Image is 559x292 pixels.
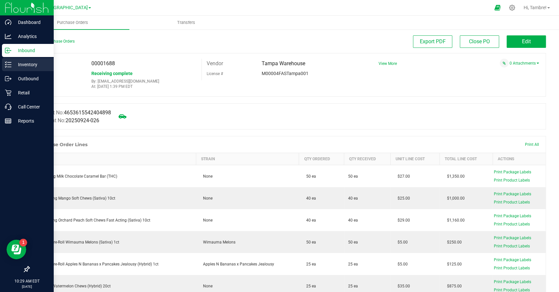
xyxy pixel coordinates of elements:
[394,174,410,179] span: $27.00
[508,5,516,11] div: Manage settings
[3,284,51,289] p: [DATE]
[413,35,452,48] button: Export PDF
[420,38,446,45] span: Export PDF
[29,153,196,165] th: Item
[525,142,539,147] span: Print All
[494,200,530,204] span: Print Product Labels
[348,195,358,201] span: 40 ea
[494,280,531,284] span: Print Package Labels
[36,142,87,147] h1: Purchase Order Lines
[303,218,316,223] span: 40 ea
[5,47,11,54] inline-svg: Inbound
[33,195,192,201] div: WNA 10mg Mango Soft Chews (Sativa) 10ct
[494,236,531,240] span: Print Package Labels
[5,33,11,40] inline-svg: Analytics
[200,284,213,288] span: None
[348,261,358,267] span: 25 ea
[299,153,344,165] th: Qty Ordered
[5,118,11,124] inline-svg: Reports
[494,192,531,196] span: Print Package Labels
[16,16,129,29] a: Purchase Orders
[303,240,316,244] span: 50 ea
[11,18,51,26] p: Dashboard
[33,217,192,223] div: WNA 10mg Orchard Peach Soft Chews Fast Acting (Sativa) 10ct
[91,84,196,89] p: At: [DATE] 1:39 PM EDT
[116,110,129,123] span: Mark as not Arrived
[11,61,51,68] p: Inventory
[494,170,531,174] span: Print Package Labels
[11,89,51,97] p: Retail
[65,117,99,124] span: 20250924-026
[444,174,465,179] span: $1,350.00
[444,284,462,288] span: $875.00
[490,1,505,14] span: Open Ecommerce Menu
[5,19,11,26] inline-svg: Dashboard
[493,153,546,165] th: Actions
[394,262,408,266] span: $5.00
[510,61,539,66] a: 0 Attachments
[207,59,223,68] label: Vendor
[469,38,490,45] span: Close PO
[348,173,358,179] span: 50 ea
[33,283,192,289] div: HT 5mg Watermelon Chews (Hybrid) 20ct
[494,214,531,218] span: Print Package Labels
[303,262,316,266] span: 25 ea
[33,261,192,267] div: FT 0.5g Pre-Roll Apples N Bananas x Pancakes Jealousy (Hybrid) 1ct
[494,258,531,262] span: Print Package Labels
[48,20,97,26] span: Purchase Orders
[129,16,243,29] a: Transfers
[394,196,410,201] span: $25.00
[3,278,51,284] p: 10:29 AM EDT
[303,174,316,179] span: 50 ea
[207,69,223,79] label: License #
[394,218,410,223] span: $29.00
[303,284,316,288] span: 25 ea
[460,35,499,48] button: Close PO
[344,153,391,165] th: Qty Received
[200,218,213,223] span: None
[11,117,51,125] p: Reports
[348,283,358,289] span: 25 ea
[196,153,299,165] th: Strain
[200,196,213,201] span: None
[168,20,204,26] span: Transfers
[262,60,305,67] span: Tampa Warehouse
[348,239,358,245] span: 50 ea
[494,178,530,183] span: Print Product Labels
[444,196,465,201] span: $1,000.00
[5,104,11,110] inline-svg: Call Center
[524,5,547,10] span: Hi, Tambre!
[11,103,51,111] p: Call Center
[303,196,316,201] span: 40 ea
[11,47,51,54] p: Inbound
[33,239,192,245] div: FT 0.5g Pre-Roll Wimauma Melons (Sativa) 1ct
[34,109,111,117] label: Manifest No:
[394,284,410,288] span: $35.00
[348,217,358,223] span: 40 ea
[507,35,546,48] button: Edit
[11,75,51,83] p: Outbound
[5,61,11,68] inline-svg: Inventory
[64,109,111,116] span: 4653615542404898
[91,71,133,76] span: Receiving complete
[444,262,462,266] span: $125.00
[522,38,531,45] span: Edit
[5,75,11,82] inline-svg: Outbound
[7,240,26,259] iframe: Resource center
[262,71,308,76] span: M00004FASTampa001
[378,61,397,66] a: View More
[43,5,88,10] span: [GEOGRAPHIC_DATA]
[19,239,27,246] iframe: Resource center unread badge
[494,222,530,226] span: Print Product Labels
[91,79,196,84] p: By: [EMAIL_ADDRESS][DOMAIN_NAME]
[33,173,192,179] div: HT 100mg Milk Chocolate Caramel Bar (THC)
[5,89,11,96] inline-svg: Retail
[11,32,51,40] p: Analytics
[494,244,530,248] span: Print Product Labels
[394,240,408,244] span: $5.00
[34,117,99,125] label: Shipment No:
[500,59,509,68] span: Attach a document
[200,262,274,266] span: Apples N Bananas x Pancakes Jealousy
[494,266,530,270] span: Print Product Labels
